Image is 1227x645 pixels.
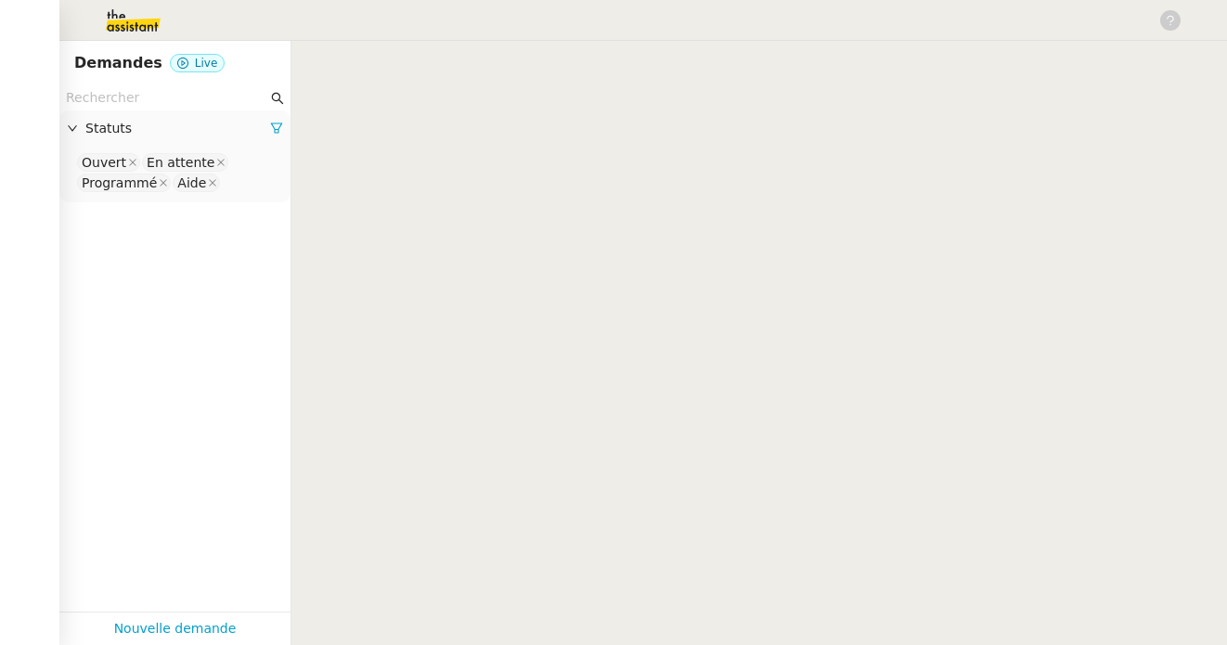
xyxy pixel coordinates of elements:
[66,87,267,109] input: Rechercher
[142,153,228,172] nz-select-item: En attente
[177,174,206,191] div: Aide
[173,174,220,192] nz-select-item: Aide
[59,110,291,147] div: Statuts
[85,118,270,139] span: Statuts
[77,174,171,192] nz-select-item: Programmé
[77,153,140,172] nz-select-item: Ouvert
[82,154,126,171] div: Ouvert
[195,57,218,70] span: Live
[82,174,157,191] div: Programmé
[114,618,237,639] a: Nouvelle demande
[147,154,214,171] div: En attente
[74,50,162,76] nz-page-header-title: Demandes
